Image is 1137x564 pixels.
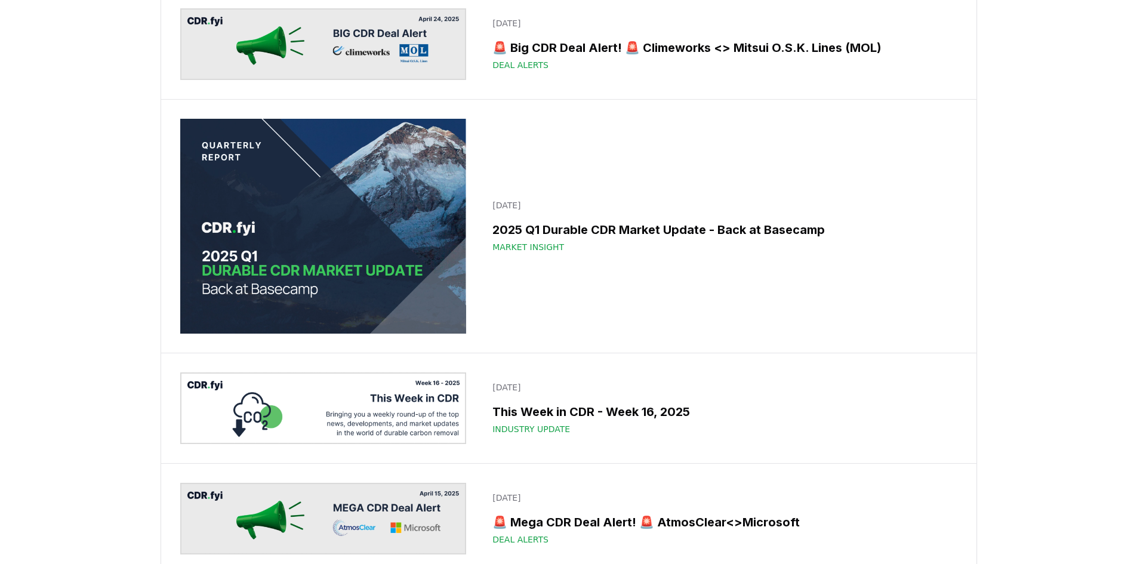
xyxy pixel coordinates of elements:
[180,372,467,444] img: This Week in CDR - Week 16, 2025 blog post image
[485,485,957,553] a: [DATE]🚨 Mega CDR Deal Alert! 🚨 AtmosClear<>MicrosoftDeal Alerts
[492,423,570,435] span: Industry Update
[485,374,957,442] a: [DATE]This Week in CDR - Week 16, 2025Industry Update
[492,381,950,393] p: [DATE]
[492,199,950,211] p: [DATE]
[492,513,950,531] h3: 🚨 Mega CDR Deal Alert! 🚨 AtmosClear<>Microsoft
[492,534,549,545] span: Deal Alerts
[492,17,950,29] p: [DATE]
[485,10,957,78] a: [DATE]🚨 Big CDR Deal Alert! 🚨 Climeworks <> Mitsui O.S.K. Lines (MOL)Deal Alerts
[485,192,957,260] a: [DATE]2025 Q1 Durable CDR Market Update - Back at BasecampMarket Insight
[492,403,950,421] h3: This Week in CDR - Week 16, 2025
[492,241,564,253] span: Market Insight
[180,119,467,334] img: 2025 Q1 Durable CDR Market Update - Back at Basecamp blog post image
[180,483,467,554] img: 🚨 Mega CDR Deal Alert! 🚨 AtmosClear<>Microsoft blog post image
[492,221,950,239] h3: 2025 Q1 Durable CDR Market Update - Back at Basecamp
[492,39,950,57] h3: 🚨 Big CDR Deal Alert! 🚨 Climeworks <> Mitsui O.S.K. Lines (MOL)
[492,59,549,71] span: Deal Alerts
[492,492,950,504] p: [DATE]
[180,8,467,80] img: 🚨 Big CDR Deal Alert! 🚨 Climeworks <> Mitsui O.S.K. Lines (MOL) blog post image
